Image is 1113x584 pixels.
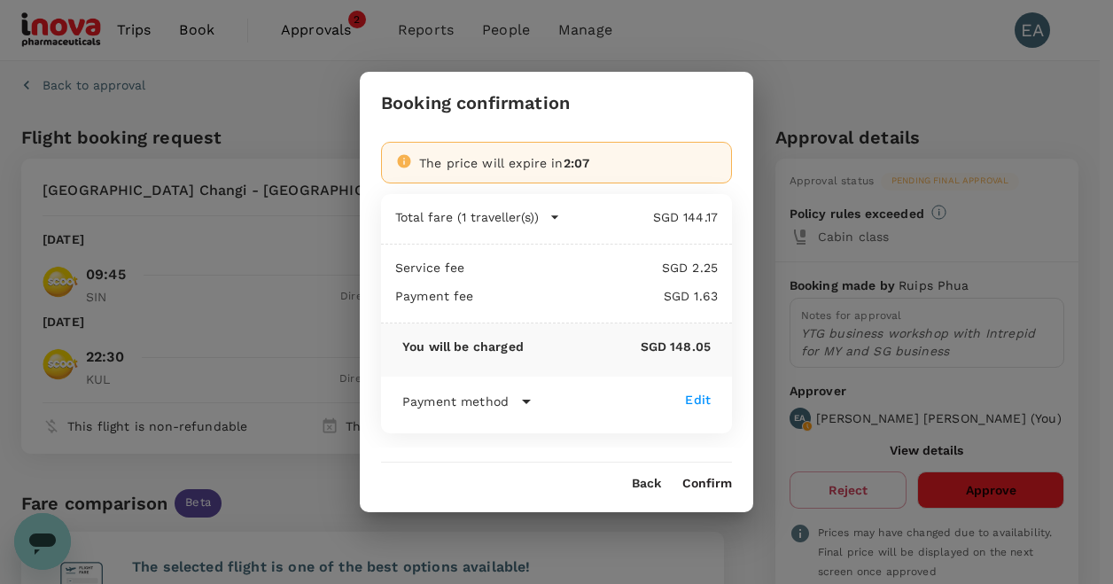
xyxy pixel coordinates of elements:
p: Total fare (1 traveller(s)) [395,208,539,226]
div: Edit [685,391,711,409]
p: SGD 2.25 [465,259,718,276]
p: Payment method [402,393,509,410]
button: Back [632,477,661,491]
p: SGD 148.05 [524,338,711,355]
p: SGD 144.17 [560,208,718,226]
h3: Booking confirmation [381,93,570,113]
p: SGD 1.63 [474,287,718,305]
p: Payment fee [395,287,474,305]
span: 2:07 [564,156,590,170]
div: The price will expire in [419,154,717,172]
p: You will be charged [402,338,524,355]
button: Total fare (1 traveller(s)) [395,208,560,226]
p: Service fee [395,259,465,276]
button: Confirm [682,477,732,491]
